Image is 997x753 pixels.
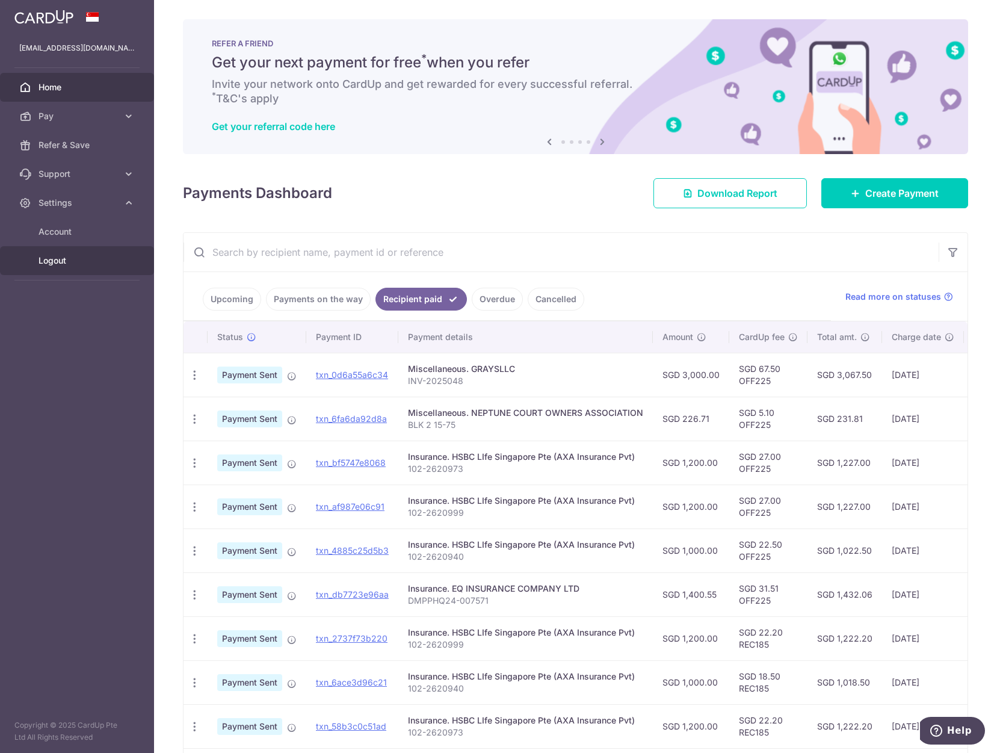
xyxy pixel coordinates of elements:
[653,528,729,572] td: SGD 1,000.00
[217,674,282,691] span: Payment Sent
[807,572,882,616] td: SGD 1,432.06
[729,660,807,704] td: SGD 18.50 REC185
[882,660,964,704] td: [DATE]
[39,139,118,151] span: Refer & Save
[408,627,643,639] div: Insurance. HSBC LIfe Singapore Pte (AXA Insurance Pvt)
[14,10,73,24] img: CardUp
[203,288,261,311] a: Upcoming
[408,451,643,463] div: Insurance. HSBC LIfe Singapore Pte (AXA Insurance Pvt)
[408,683,643,695] p: 102-2620940
[316,501,384,512] a: txn_af987e06c91
[653,397,729,441] td: SGD 226.71
[845,291,941,303] span: Read more on statuses
[882,353,964,397] td: [DATE]
[653,441,729,485] td: SGD 1,200.00
[217,542,282,559] span: Payment Sent
[729,485,807,528] td: SGD 27.00 OFF225
[882,572,964,616] td: [DATE]
[729,616,807,660] td: SGD 22.20 REC185
[408,671,643,683] div: Insurance. HSBC LIfe Singapore Pte (AXA Insurance Pvt)
[807,616,882,660] td: SGD 1,222.20
[217,454,282,471] span: Payment Sent
[472,288,523,311] a: Overdue
[729,528,807,572] td: SGD 22.50 OFF225
[217,498,282,515] span: Payment Sent
[882,485,964,528] td: [DATE]
[817,331,857,343] span: Total amt.
[408,639,643,651] p: 102-2620999
[316,677,387,687] a: txn_6ace3d96c21
[217,331,243,343] span: Status
[316,633,387,643] a: txn_2737f73b220
[653,704,729,748] td: SGD 1,200.00
[39,110,118,122] span: Pay
[892,331,941,343] span: Charge date
[882,397,964,441] td: [DATE]
[375,288,467,311] a: Recipient paid
[39,226,118,238] span: Account
[408,539,643,551] div: Insurance. HSBC LIfe Singapore Pte (AXA Insurance Pvt)
[729,441,807,485] td: SGD 27.00 OFF225
[398,321,653,353] th: Payment details
[408,595,643,607] p: DMPPHQ24-007571
[316,545,389,556] a: txn_4885c25d5b3
[212,39,939,48] p: REFER A FRIEND
[882,441,964,485] td: [DATE]
[39,197,118,209] span: Settings
[316,589,389,600] a: txn_db7723e96aa
[217,586,282,603] span: Payment Sent
[183,182,332,204] h4: Payments Dashboard
[306,321,398,353] th: Payment ID
[408,375,643,387] p: INV-2025048
[183,19,968,154] img: RAF banner
[316,721,386,731] a: txn_58b3c0c51ad
[653,485,729,528] td: SGD 1,200.00
[865,186,939,200] span: Create Payment
[212,77,939,106] h6: Invite your network onto CardUp and get rewarded for every successful referral. T&C's apply
[39,168,118,180] span: Support
[807,397,882,441] td: SGD 231.81
[807,528,882,572] td: SGD 1,022.50
[882,528,964,572] td: [DATE]
[729,704,807,748] td: SGD 22.20 REC185
[653,572,729,616] td: SGD 1,400.55
[807,704,882,748] td: SGD 1,222.20
[729,353,807,397] td: SGD 67.50 OFF225
[217,718,282,735] span: Payment Sent
[408,507,643,519] p: 102-2620999
[845,291,953,303] a: Read more on statuses
[408,407,643,419] div: Miscellaneous. NEPTUNE COURT OWNERS ASSOCIATION
[217,411,282,427] span: Payment Sent
[408,463,643,475] p: 102-2620973
[316,457,386,468] a: txn_bf5747e8068
[920,717,985,747] iframe: Opens a widget where you can find more information
[807,441,882,485] td: SGD 1,227.00
[212,53,939,72] h5: Get your next payment for free when you refer
[408,419,643,431] p: BLK 2 15-75
[882,704,964,748] td: [DATE]
[807,485,882,528] td: SGD 1,227.00
[528,288,584,311] a: Cancelled
[408,583,643,595] div: Insurance. EQ INSURANCE COMPANY LTD
[266,288,371,311] a: Payments on the way
[821,178,968,208] a: Create Payment
[882,616,964,660] td: [DATE]
[316,414,387,424] a: txn_6fa6da92d8a
[408,363,643,375] div: Miscellaneous. GRAYSLLC
[408,495,643,507] div: Insurance. HSBC LIfe Singapore Pte (AXA Insurance Pvt)
[807,353,882,397] td: SGD 3,067.50
[697,186,777,200] span: Download Report
[739,331,785,343] span: CardUp fee
[662,331,693,343] span: Amount
[212,120,335,132] a: Get your referral code here
[408,551,643,563] p: 102-2620940
[729,572,807,616] td: SGD 31.51 OFF225
[19,42,135,54] p: [EMAIL_ADDRESS][DOMAIN_NAME]
[653,178,807,208] a: Download Report
[653,616,729,660] td: SGD 1,200.00
[807,660,882,704] td: SGD 1,018.50
[729,397,807,441] td: SGD 5.10 OFF225
[184,233,939,271] input: Search by recipient name, payment id or reference
[408,714,643,727] div: Insurance. HSBC LIfe Singapore Pte (AXA Insurance Pvt)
